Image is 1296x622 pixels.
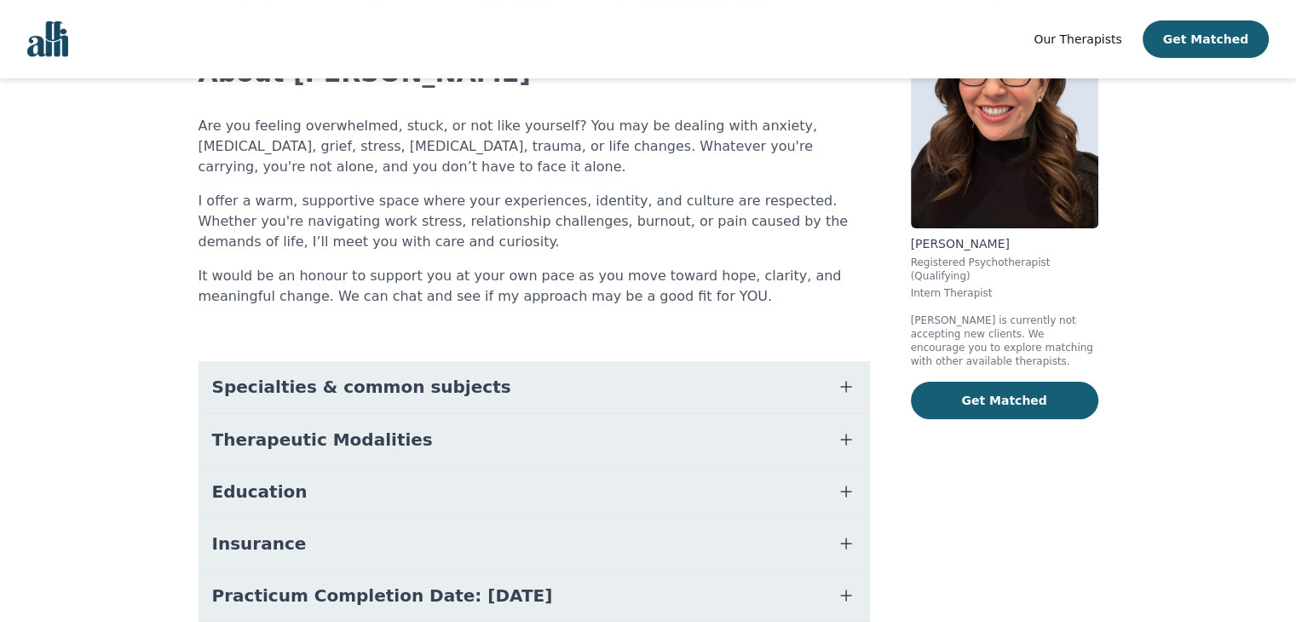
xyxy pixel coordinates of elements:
span: Education [212,480,308,504]
p: [PERSON_NAME] is currently not accepting new clients. We encourage you to explore matching with o... [911,314,1098,368]
button: Specialties & common subjects [199,361,870,412]
button: Therapeutic Modalities [199,414,870,465]
button: Insurance [199,518,870,569]
p: Intern Therapist [911,286,1098,300]
button: Get Matched [1143,20,1269,58]
span: Insurance [212,532,307,556]
a: Our Therapists [1034,29,1121,49]
span: Practicum Completion Date: [DATE] [212,584,553,608]
span: Therapeutic Modalities [212,428,433,452]
p: It would be an honour to support you at your own pace as you move toward hope, clarity, and meani... [199,266,870,307]
button: Practicum Completion Date: [DATE] [199,570,870,621]
img: alli logo [27,21,68,57]
p: Are you feeling overwhelmed, stuck, or not like yourself? You may be dealing with anxiety, [MEDIC... [199,116,870,177]
p: [PERSON_NAME] [911,235,1098,252]
button: Get Matched [911,382,1098,419]
button: Education [199,466,870,517]
p: I offer a warm, supportive space where your experiences, identity, and culture are respected. Whe... [199,191,870,252]
p: Registered Psychotherapist (Qualifying) [911,256,1098,283]
span: Our Therapists [1034,32,1121,46]
span: Specialties & common subjects [212,375,511,399]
